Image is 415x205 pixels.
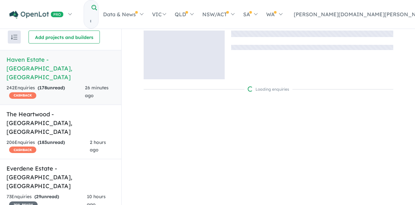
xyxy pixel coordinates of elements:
[239,3,262,26] a: SA
[85,85,109,98] span: 26 minutes ago
[84,14,97,28] input: Try estate name, suburb, builder or developer
[262,3,286,26] a: WA
[9,11,64,19] img: Openlot PRO Logo White
[38,139,65,145] strong: ( unread)
[11,35,18,40] img: sort.svg
[6,110,115,136] h5: The Heartwood - [GEOGRAPHIC_DATA] , [GEOGRAPHIC_DATA]
[36,194,41,199] span: 29
[99,3,148,26] a: Data & News
[39,85,47,91] span: 178
[39,139,47,145] span: 183
[170,3,198,26] a: QLD
[29,31,100,44] button: Add projects and builders
[9,147,36,153] span: CASHBACK
[198,3,239,26] a: NSW/ACT
[148,3,170,26] a: VIC
[6,84,85,100] div: 242 Enquir ies
[6,139,90,154] div: 206 Enquir ies
[6,164,115,190] h5: Everdene Estate - [GEOGRAPHIC_DATA] , [GEOGRAPHIC_DATA]
[6,55,115,82] h5: Haven Estate - [GEOGRAPHIC_DATA] , [GEOGRAPHIC_DATA]
[248,86,289,93] div: Loading enquiries
[90,139,106,153] span: 2 hours ago
[34,194,59,199] strong: ( unread)
[9,92,36,99] span: CASHBACK
[38,85,65,91] strong: ( unread)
